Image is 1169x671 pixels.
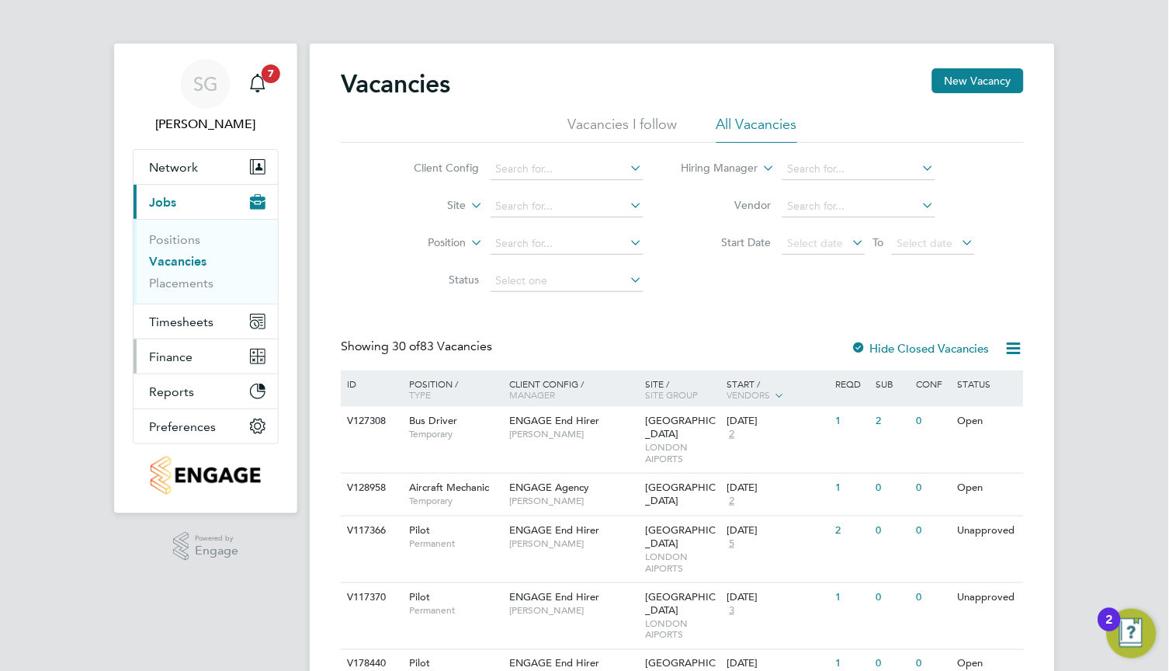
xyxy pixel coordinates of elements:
[491,233,643,255] input: Search for...
[195,544,238,558] span: Engage
[682,235,772,249] label: Start Date
[727,591,827,604] div: [DATE]
[913,370,953,397] div: Conf
[872,516,913,545] div: 0
[409,428,502,440] span: Temporary
[149,254,206,269] a: Vacancies
[788,236,844,250] span: Select date
[134,219,278,304] div: Jobs
[151,457,262,495] img: engagetech2-logo-retina.png
[932,68,1024,93] button: New Vacancy
[869,232,889,252] span: To
[392,339,492,354] span: 83 Vacancies
[149,315,213,329] span: Timesheets
[134,339,278,374] button: Finance
[510,495,638,507] span: [PERSON_NAME]
[852,341,990,356] label: Hide Closed Vacancies
[491,270,643,292] input: Select one
[1106,620,1113,640] div: 2
[913,583,953,612] div: 0
[409,414,457,427] span: Bus Driver
[954,583,1022,612] div: Unapproved
[727,428,737,441] span: 2
[377,198,467,214] label: Site
[343,407,397,436] div: V127308
[727,495,737,508] span: 2
[134,409,278,443] button: Preferences
[491,196,643,217] input: Search for...
[727,604,737,617] span: 3
[646,441,720,465] span: LONDON AIPORTS
[134,185,278,219] button: Jobs
[510,537,638,550] span: [PERSON_NAME]
[134,304,278,339] button: Timesheets
[831,516,872,545] div: 2
[646,590,716,617] span: [GEOGRAPHIC_DATA]
[377,235,467,251] label: Position
[831,407,872,436] div: 1
[149,276,213,290] a: Placements
[646,617,720,641] span: LONDON AIPORTS
[149,160,198,175] span: Network
[669,161,758,176] label: Hiring Manager
[872,583,913,612] div: 0
[149,195,176,210] span: Jobs
[409,590,430,603] span: Pilot
[390,273,480,287] label: Status
[913,516,953,545] div: 0
[149,349,193,364] span: Finance
[409,388,431,401] span: Type
[723,370,831,409] div: Start /
[409,537,502,550] span: Permanent
[727,388,770,401] span: Vendors
[343,370,397,397] div: ID
[646,481,716,507] span: [GEOGRAPHIC_DATA]
[954,474,1022,502] div: Open
[114,43,297,513] nav: Main navigation
[782,158,935,180] input: Search for...
[510,428,638,440] span: [PERSON_NAME]
[872,407,913,436] div: 2
[510,414,600,427] span: ENGAGE End Hirer
[727,658,827,671] div: [DATE]
[173,532,239,561] a: Powered byEngage
[727,537,737,551] span: 5
[872,370,913,397] div: Sub
[133,59,279,134] a: SG[PERSON_NAME]
[831,370,872,397] div: Reqd
[682,198,772,212] label: Vendor
[134,374,278,409] button: Reports
[897,236,953,250] span: Select date
[409,604,502,617] span: Permanent
[831,583,872,612] div: 1
[727,482,827,495] div: [DATE]
[567,115,678,143] li: Vacancies I follow
[341,68,450,99] h2: Vacancies
[646,551,720,575] span: LONDON AIPORTS
[409,481,489,494] span: Aircraft Mechanic
[341,339,495,355] div: Showing
[392,339,420,354] span: 30 of
[510,590,600,603] span: ENGAGE End Hirer
[913,407,953,436] div: 0
[409,523,430,537] span: Pilot
[397,370,506,408] div: Position /
[343,583,397,612] div: V117370
[390,161,480,175] label: Client Config
[954,407,1022,436] div: Open
[510,604,638,617] span: [PERSON_NAME]
[782,196,935,217] input: Search for...
[716,115,797,143] li: All Vacancies
[642,370,723,408] div: Site /
[262,64,280,83] span: 7
[510,481,590,494] span: ENGAGE Agency
[134,150,278,184] button: Network
[727,524,827,537] div: [DATE]
[727,415,827,428] div: [DATE]
[343,516,397,545] div: V117366
[409,495,502,507] span: Temporary
[242,59,273,109] a: 7
[954,516,1022,545] div: Unapproved
[913,474,953,502] div: 0
[133,457,279,495] a: Go to home page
